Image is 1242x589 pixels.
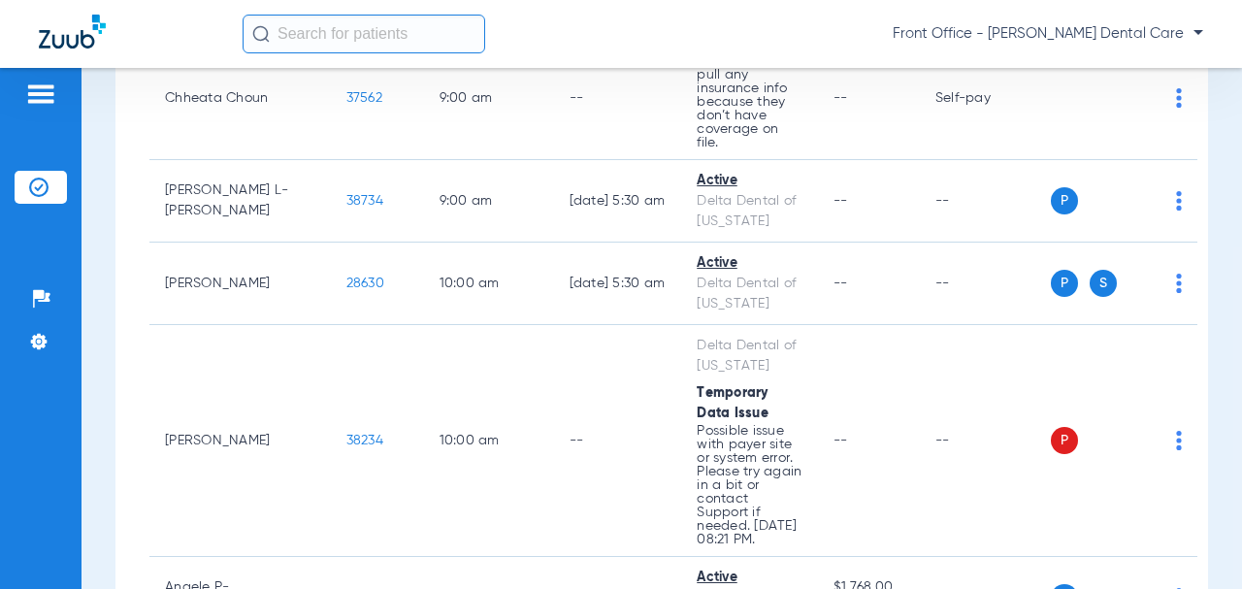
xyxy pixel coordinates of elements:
td: -- [920,325,1051,557]
span: -- [833,277,848,290]
img: Search Icon [252,25,270,43]
span: Temporary Data Issue [697,386,768,420]
img: hamburger-icon [25,82,56,106]
div: Delta Dental of [US_STATE] [697,336,802,376]
td: -- [920,243,1051,325]
span: 38734 [346,194,383,208]
td: -- [554,325,682,557]
td: 10:00 AM [424,243,554,325]
span: 38234 [346,434,383,447]
td: -- [554,37,682,160]
img: group-dot-blue.svg [1176,88,1182,108]
img: group-dot-blue.svg [1176,191,1182,211]
p: We couldn’t pull any insurance info because they don’t have coverage on file. [697,54,802,149]
img: Zuub Logo [39,15,106,49]
input: Search for patients [243,15,485,53]
img: group-dot-blue.svg [1176,274,1182,293]
td: [PERSON_NAME] L-[PERSON_NAME] [149,160,331,243]
span: -- [833,194,848,208]
td: [DATE] 5:30 AM [554,243,682,325]
img: group-dot-blue.svg [1176,431,1182,450]
td: 10:00 AM [424,325,554,557]
span: 28630 [346,277,384,290]
td: [PERSON_NAME] [149,325,331,557]
div: Active [697,568,802,588]
p: Possible issue with payer site or system error. Please try again in a bit or contact Support if n... [697,424,802,546]
td: -- [920,160,1051,243]
span: P [1051,270,1078,297]
div: Active [697,253,802,274]
span: P [1051,187,1078,214]
td: Chheata Choun [149,37,331,160]
div: Active [697,171,802,191]
td: Self-pay [920,37,1051,160]
div: Delta Dental of [US_STATE] [697,274,802,314]
td: 9:00 AM [424,160,554,243]
span: -- [833,91,848,105]
td: [PERSON_NAME] [149,243,331,325]
td: 9:00 AM [424,37,554,160]
iframe: Chat Widget [1145,496,1242,589]
span: -- [833,434,848,447]
div: Delta Dental of [US_STATE] [697,191,802,232]
span: Front Office - [PERSON_NAME] Dental Care [893,24,1203,44]
span: P [1051,427,1078,454]
td: [DATE] 5:30 AM [554,160,682,243]
span: S [1090,270,1117,297]
span: 37562 [346,91,382,105]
